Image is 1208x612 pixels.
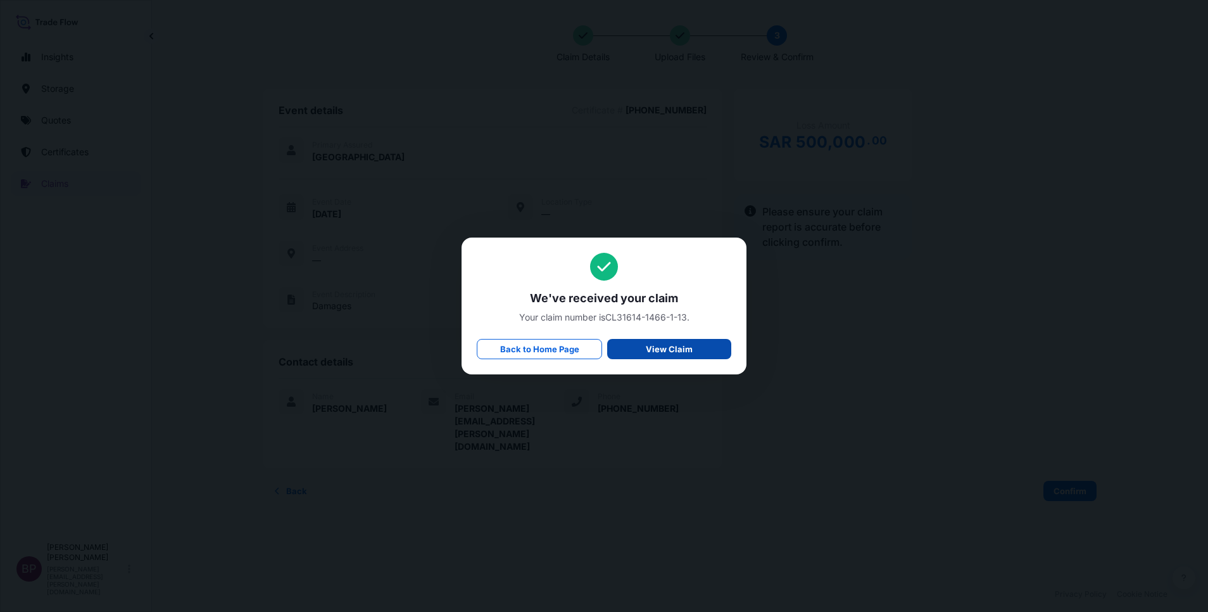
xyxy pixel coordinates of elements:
[477,291,731,306] span: We've received your claim
[500,343,579,355] p: Back to Home Page
[607,339,731,359] a: View Claim
[646,343,693,355] p: View Claim
[477,339,602,359] a: Back to Home Page
[477,311,731,324] span: Your claim number is CL31614-1466-1-13 .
